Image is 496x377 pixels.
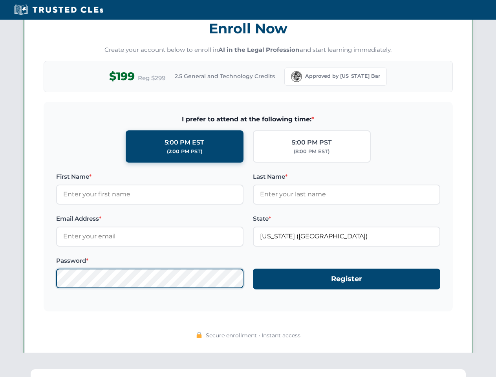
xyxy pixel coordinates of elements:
[253,269,440,289] button: Register
[44,16,453,41] h3: Enroll Now
[56,214,243,223] label: Email Address
[44,46,453,55] p: Create your account below to enroll in and start learning immediately.
[109,68,135,85] span: $199
[253,227,440,246] input: Florida (FL)
[56,185,243,204] input: Enter your first name
[292,137,332,148] div: 5:00 PM PST
[56,256,243,265] label: Password
[56,227,243,246] input: Enter your email
[294,148,329,156] div: (8:00 PM EST)
[206,331,300,340] span: Secure enrollment • Instant access
[138,73,165,83] span: Reg $299
[175,72,275,81] span: 2.5 General and Technology Credits
[253,214,440,223] label: State
[253,185,440,204] input: Enter your last name
[291,71,302,82] img: Florida Bar
[305,72,380,80] span: Approved by [US_STATE] Bar
[253,172,440,181] label: Last Name
[218,46,300,53] strong: AI in the Legal Profession
[165,137,204,148] div: 5:00 PM EST
[167,148,202,156] div: (2:00 PM PST)
[12,4,106,16] img: Trusted CLEs
[196,332,202,338] img: 🔒
[56,114,440,124] span: I prefer to attend at the following time:
[56,172,243,181] label: First Name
